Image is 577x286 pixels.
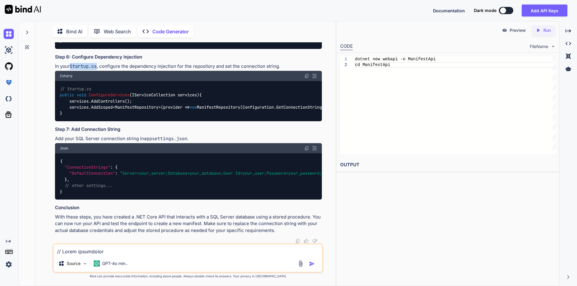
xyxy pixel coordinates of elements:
img: icon [309,261,315,267]
code: appsettings.json [144,136,187,142]
img: settings [4,259,14,269]
span: Documentation [433,8,465,13]
img: copy [304,146,309,151]
span: ( ) [60,92,199,98]
p: With these steps, you have created a .NET Core API that interacts with a SQL Server database usin... [55,214,322,234]
span: dotnet new webapi -n ManifestApi [355,57,436,62]
img: Bind AI [5,5,41,14]
span: cd ManifestApi [355,62,390,67]
p: GPT-4o min.. [102,260,128,266]
h2: OUTPUT [337,158,559,172]
p: Web Search [104,28,131,35]
span: "Server=your_server;Database=your_database;User Id=your_user;Password=your_password;" [120,171,324,176]
span: { [115,164,118,170]
p: Preview [510,27,526,33]
span: Json [60,146,68,151]
span: } [60,189,62,194]
img: darkCloudIdeIcon [4,94,14,104]
div: 1 [340,56,347,62]
span: Dark mode [474,8,496,14]
img: chat [4,29,14,39]
p: Bind can provide inaccurate information, including about people. Always double-check its answers.... [53,274,323,278]
span: "DefaultConnection" [69,171,115,176]
p: Add your SQL Server connection string in . [55,135,322,142]
img: ai-studio [4,45,14,55]
p: Code Generator [152,28,189,35]
p: Run [543,27,551,33]
h3: Conclusion [55,204,322,211]
button: Documentation [433,8,465,14]
p: Source [67,260,81,266]
span: { [60,158,63,164]
span: IServiceCollection services [132,92,197,98]
div: CODE [340,43,353,50]
code: { services.AddControllers(); services.AddScoped<ManifestRepository>(provider => ManifestRepositor... [60,86,380,116]
code: Startup.cs [70,63,97,69]
button: Add API Keys [522,5,567,17]
img: chevron down [551,44,556,49]
img: copy [295,239,300,243]
p: In your , configure the dependency injection for the repository and set the connection string. [55,63,322,70]
span: Csharp [60,74,72,78]
img: preview [502,28,507,33]
p: Bind AI [66,28,82,35]
span: new [190,104,197,110]
h3: Step 7: Add Connection String [55,126,322,133]
img: GPT-4o mini [94,260,100,266]
span: : [115,171,118,176]
img: premium [4,77,14,88]
h3: Step 6: Configure Dependency Injection [55,54,322,61]
span: FileName [530,44,548,50]
img: like [304,239,309,243]
img: Open in Browser [312,146,317,151]
img: githubLight [4,61,14,71]
img: attachment [297,260,304,267]
span: void [77,92,86,98]
img: dislike [312,239,317,243]
span: // other settings... [65,183,113,188]
span: public [60,92,74,98]
span: : [110,164,113,170]
span: , [67,177,69,182]
span: } [65,177,67,182]
img: Pick Models [82,261,87,266]
img: copy [304,74,309,78]
span: // Startup.cs [60,86,91,92]
span: ConfigureServices [89,92,130,98]
img: Open in Browser [312,73,317,79]
div: 2 [340,62,347,68]
span: "ConnectionStrings" [65,164,110,170]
